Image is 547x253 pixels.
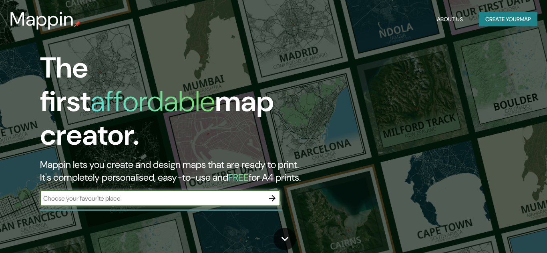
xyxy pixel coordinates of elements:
[40,194,264,203] input: Choose your favourite place
[40,158,314,184] h2: Mappin lets you create and design maps that are ready to print. It's completely personalised, eas...
[74,21,80,27] img: mappin-pin
[40,51,314,158] h1: The first map creator.
[434,12,466,27] button: About Us
[228,171,249,183] h5: FREE
[10,8,74,30] h3: Mappin
[479,12,537,27] button: Create yourmap
[90,83,215,120] h1: affordable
